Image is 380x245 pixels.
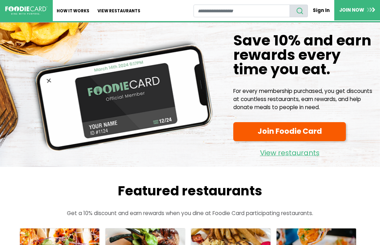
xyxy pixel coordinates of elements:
[194,5,290,17] input: restaurant search
[233,122,346,141] a: Join Foodie Card
[233,87,375,111] p: For every membership purchased, you get discounts at countless restaurants, earn rewards, and hel...
[233,144,346,159] a: View restaurants
[290,5,308,17] button: search
[5,6,47,15] img: FoodieCard; Eat, Drink, Save, Donate
[233,33,375,76] h1: Save 10% and earn rewards every time you eat.
[5,209,375,218] p: Get a 10% discount and earn rewards when you dine at Foodie Card participating restaurants.
[5,183,375,199] h2: Featured restaurants
[308,4,334,17] a: Sign In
